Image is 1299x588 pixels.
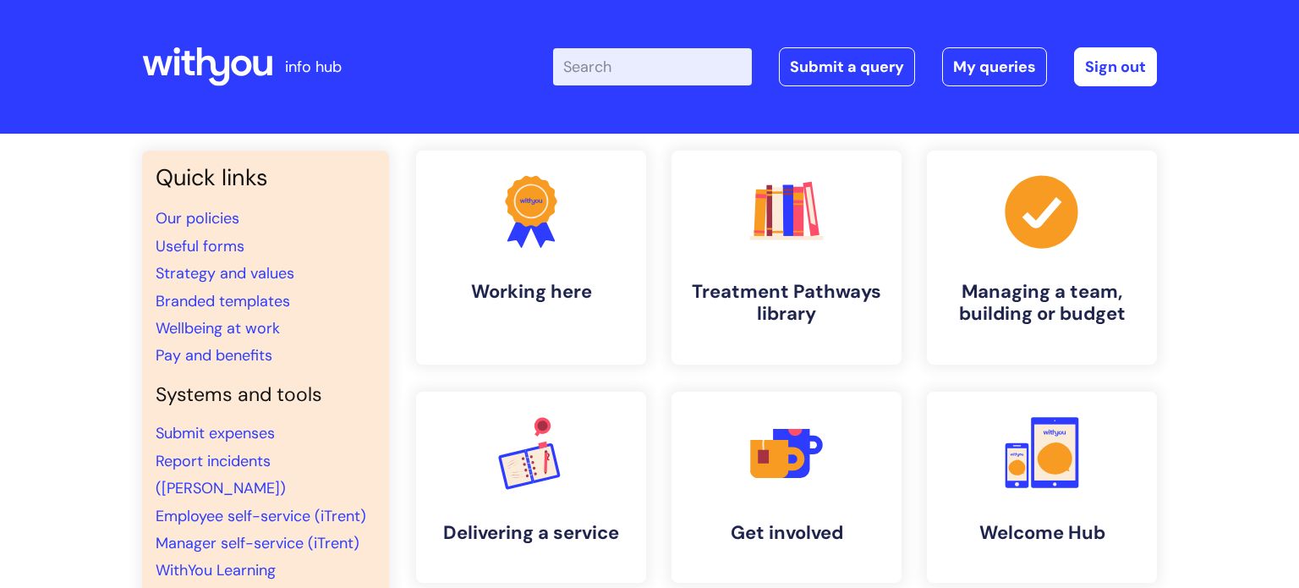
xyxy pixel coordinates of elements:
h4: Working here [430,281,633,303]
a: Pay and benefits [156,345,272,365]
a: Working here [416,151,646,365]
a: Submit expenses [156,423,275,443]
input: Search [553,48,752,85]
a: Delivering a service [416,392,646,583]
h4: Get involved [685,522,888,544]
a: Treatment Pathways library [671,151,902,365]
h4: Systems and tools [156,383,375,407]
h4: Welcome Hub [940,522,1143,544]
div: | - [553,47,1157,86]
a: Get involved [671,392,902,583]
a: Wellbeing at work [156,318,280,338]
a: Managing a team, building or budget [927,151,1157,365]
a: Employee self-service (iTrent) [156,506,366,526]
h3: Quick links [156,164,375,191]
a: Report incidents ([PERSON_NAME]) [156,451,286,498]
a: WithYou Learning [156,560,276,580]
a: Welcome Hub [927,392,1157,583]
a: Sign out [1074,47,1157,86]
a: Branded templates [156,291,290,311]
h4: Managing a team, building or budget [940,281,1143,326]
a: Useful forms [156,236,244,256]
h4: Treatment Pathways library [685,281,888,326]
p: info hub [285,53,342,80]
a: Submit a query [779,47,915,86]
a: Our policies [156,208,239,228]
a: Strategy and values [156,263,294,283]
h4: Delivering a service [430,522,633,544]
a: My queries [942,47,1047,86]
a: Manager self-service (iTrent) [156,533,359,553]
